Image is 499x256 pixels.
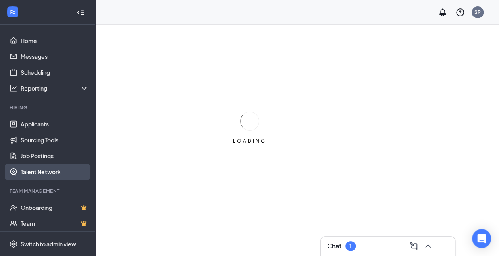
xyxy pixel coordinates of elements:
div: Team Management [10,188,87,194]
svg: Settings [10,240,17,248]
div: LOADING [230,138,270,144]
div: Reporting [21,84,89,92]
svg: WorkstreamLogo [9,8,17,16]
svg: Analysis [10,84,17,92]
a: Home [21,33,89,48]
button: ChevronUp [422,240,434,252]
h3: Chat [327,242,341,250]
a: Job Postings [21,148,89,164]
svg: ComposeMessage [409,241,418,251]
a: Scheduling [21,64,89,80]
div: Switch to admin view [21,240,76,248]
a: Applicants [21,116,89,132]
svg: Notifications [438,8,447,17]
div: 1 [349,243,352,250]
svg: Collapse [77,8,85,16]
a: OnboardingCrown [21,200,89,215]
svg: Minimize [437,241,447,251]
a: Sourcing Tools [21,132,89,148]
button: Minimize [436,240,449,252]
div: SR [474,9,481,16]
svg: QuestionInfo [455,8,465,17]
button: ComposeMessage [407,240,420,252]
div: Hiring [10,104,87,111]
a: TeamCrown [21,215,89,231]
div: Open Intercom Messenger [472,229,491,248]
svg: ChevronUp [423,241,433,251]
a: Messages [21,48,89,64]
a: Talent Network [21,164,89,180]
